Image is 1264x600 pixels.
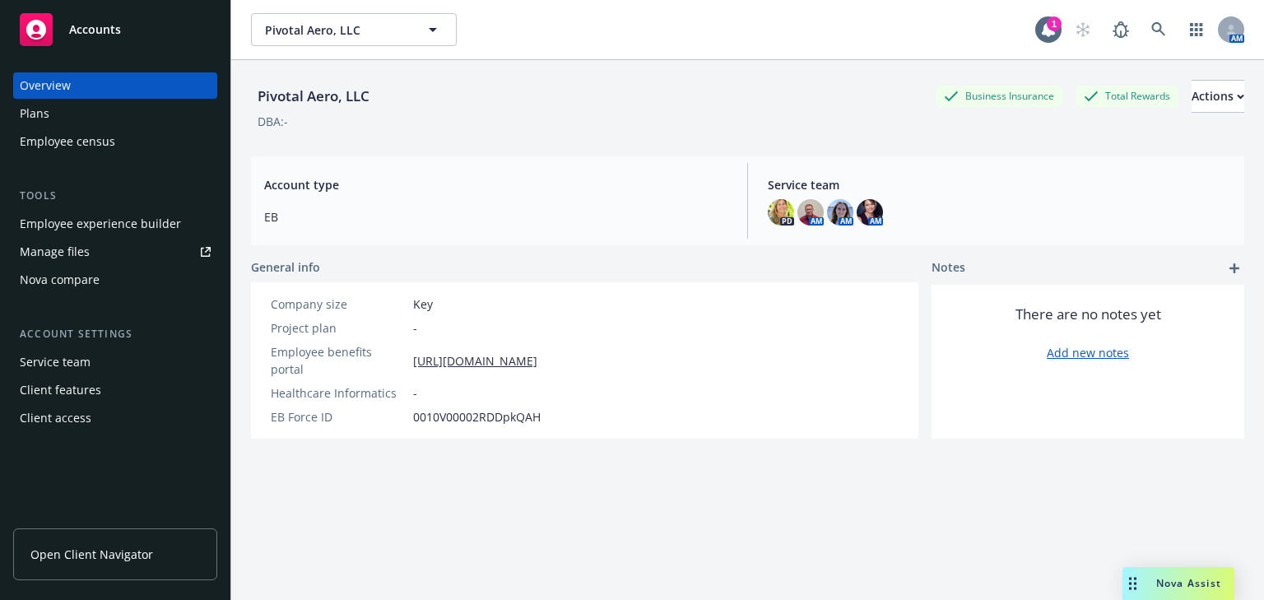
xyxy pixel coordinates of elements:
a: Plans [13,100,217,127]
div: Manage files [20,239,90,265]
div: Total Rewards [1076,86,1178,106]
span: Notes [932,258,965,278]
div: Tools [13,188,217,204]
img: photo [827,199,853,226]
a: Manage files [13,239,217,265]
span: - [413,384,417,402]
span: Pivotal Aero, LLC [265,21,407,39]
span: Service team [768,176,1231,193]
div: Employee experience builder [20,211,181,237]
a: Nova compare [13,267,217,293]
span: Open Client Navigator [30,546,153,563]
img: photo [857,199,883,226]
span: Account type [264,176,727,193]
span: Accounts [69,23,121,36]
div: Actions [1192,81,1244,112]
a: Service team [13,349,217,375]
img: photo [768,199,794,226]
div: 1 [1047,16,1062,30]
a: Overview [13,72,217,99]
div: Overview [20,72,71,99]
button: Actions [1192,80,1244,113]
div: DBA: - [258,113,288,130]
div: Nova compare [20,267,100,293]
button: Pivotal Aero, LLC [251,13,457,46]
div: EB Force ID [271,408,407,426]
div: Plans [20,100,49,127]
span: - [413,319,417,337]
img: photo [797,199,824,226]
div: Client access [20,405,91,431]
div: Employee census [20,128,115,155]
a: [URL][DOMAIN_NAME] [413,352,537,370]
a: Start snowing [1066,13,1099,46]
a: Employee census [13,128,217,155]
span: Nova Assist [1156,576,1221,590]
div: Service team [20,349,91,375]
a: Client access [13,405,217,431]
a: Switch app [1180,13,1213,46]
span: General info [251,258,320,276]
a: Search [1142,13,1175,46]
a: Client features [13,377,217,403]
div: Pivotal Aero, LLC [251,86,376,107]
button: Nova Assist [1122,567,1234,600]
div: Healthcare Informatics [271,384,407,402]
span: EB [264,208,727,226]
a: add [1224,258,1244,278]
div: Project plan [271,319,407,337]
div: Business Insurance [936,86,1062,106]
div: Drag to move [1122,567,1143,600]
div: Employee benefits portal [271,343,407,378]
div: Account settings [13,326,217,342]
a: Report a Bug [1104,13,1137,46]
span: There are no notes yet [1015,305,1161,324]
div: Company size [271,295,407,313]
a: Employee experience builder [13,211,217,237]
a: Accounts [13,7,217,53]
div: Client features [20,377,101,403]
span: Key [413,295,433,313]
a: Add new notes [1047,344,1129,361]
span: 0010V00002RDDpkQAH [413,408,541,426]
